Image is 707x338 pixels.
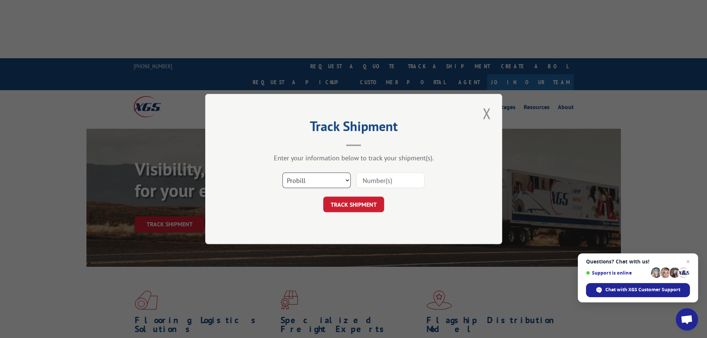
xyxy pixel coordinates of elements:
button: Close modal [480,103,493,124]
div: Enter your information below to track your shipment(s). [242,154,465,162]
span: Chat with XGS Customer Support [605,286,680,293]
h2: Track Shipment [242,121,465,135]
span: Support is online [586,270,648,276]
a: Open chat [676,308,698,331]
span: Questions? Chat with us! [586,259,690,265]
input: Number(s) [356,173,425,188]
button: TRACK SHIPMENT [323,197,384,212]
span: Chat with XGS Customer Support [586,283,690,297]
